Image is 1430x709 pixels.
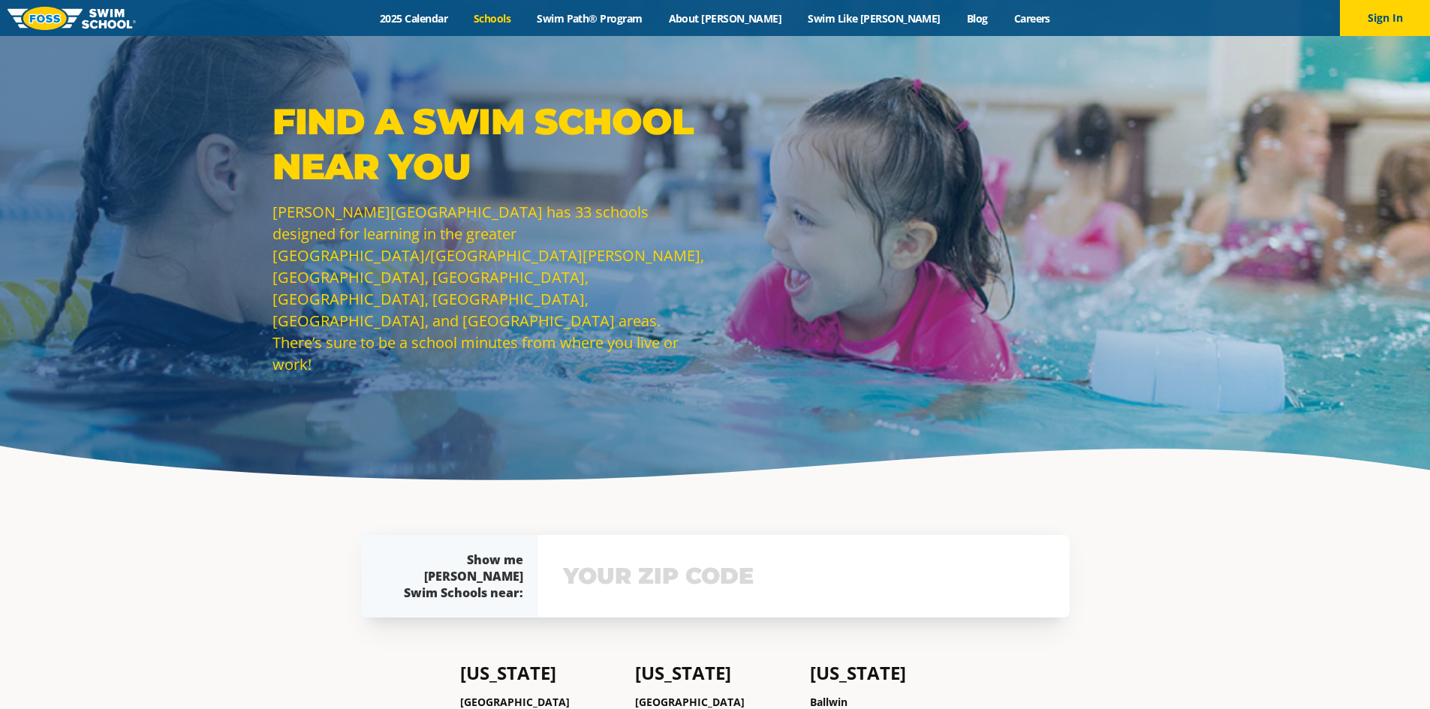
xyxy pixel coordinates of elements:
[635,662,795,683] h4: [US_STATE]
[795,11,954,26] a: Swim Like [PERSON_NAME]
[655,11,795,26] a: About [PERSON_NAME]
[461,11,524,26] a: Schools
[272,99,708,189] p: Find a Swim School Near You
[8,7,136,30] img: FOSS Swim School Logo
[1001,11,1063,26] a: Careers
[460,695,570,709] a: [GEOGRAPHIC_DATA]
[810,662,970,683] h4: [US_STATE]
[272,201,708,375] p: [PERSON_NAME][GEOGRAPHIC_DATA] has 33 schools designed for learning in the greater [GEOGRAPHIC_DA...
[367,11,461,26] a: 2025 Calendar
[559,554,1049,598] input: YOUR ZIP CODE
[953,11,1001,26] a: Blog
[460,662,620,683] h4: [US_STATE]
[524,11,655,26] a: Swim Path® Program
[391,551,523,601] div: Show me [PERSON_NAME] Swim Schools near:
[810,695,847,709] a: Ballwin
[635,695,745,709] a: [GEOGRAPHIC_DATA]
